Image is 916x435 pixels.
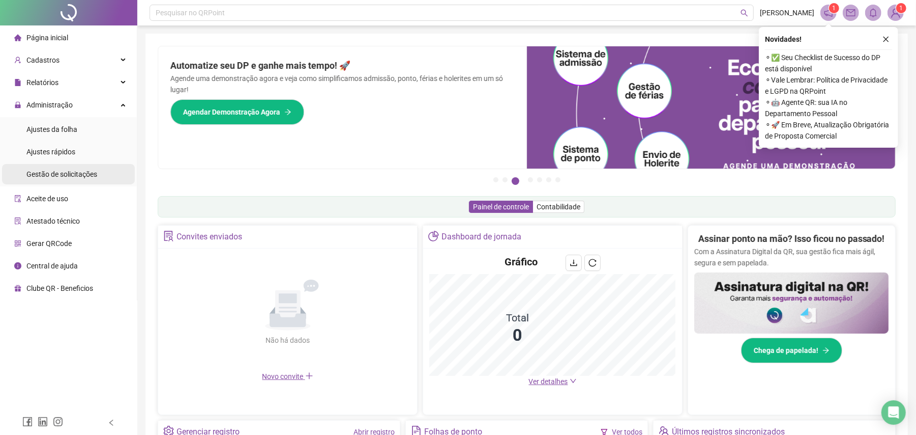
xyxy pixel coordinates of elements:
[441,228,521,246] div: Dashboard de jornada
[529,377,577,386] a: Ver detalhes down
[26,34,68,42] span: Página inicial
[14,34,21,41] span: home
[473,203,529,211] span: Painel de controle
[170,99,304,125] button: Agendar Demonstração Agora
[14,285,21,292] span: gift
[570,259,578,267] span: download
[512,177,519,185] button: 3
[869,8,878,17] span: bell
[14,217,21,225] span: solution
[546,177,551,182] button: 6
[26,78,58,87] span: Relatórios
[528,177,533,182] button: 4
[698,232,885,246] h2: Assinar ponto na mão? Isso ficou no passado!
[529,377,568,386] span: Ver detalhes
[833,5,836,12] span: 1
[760,7,814,18] span: [PERSON_NAME]
[26,195,68,203] span: Aceite de uso
[262,372,313,380] span: Novo convite
[183,106,280,118] span: Agendar Demonstração Agora
[765,52,892,74] span: ⚬ ✅ Seu Checklist de Sucesso do DP está disponível
[503,177,508,182] button: 2
[846,8,855,17] span: mail
[26,284,93,292] span: Clube QR - Beneficios
[176,228,242,246] div: Convites enviados
[570,377,577,385] span: down
[537,203,580,211] span: Contabilidade
[694,246,889,268] p: Com a Assinatura Digital da QR, sua gestão fica mais ágil, segura e sem papelada.
[900,5,903,12] span: 1
[14,240,21,247] span: qrcode
[108,419,115,426] span: left
[428,231,439,241] span: pie-chart
[555,177,560,182] button: 7
[765,74,892,97] span: ⚬ Vale Lembrar: Política de Privacidade e LGPD na QRPoint
[26,56,60,64] span: Cadastros
[754,345,818,356] span: Chega de papelada!
[882,36,890,43] span: close
[588,259,597,267] span: reload
[284,108,291,116] span: arrow-right
[527,46,896,169] img: banner%2Fd57e337e-a0d3-4837-9615-f134fc33a8e6.png
[14,195,21,202] span: audit
[537,177,542,182] button: 5
[26,148,75,156] span: Ajustes rápidos
[305,372,313,380] span: plus
[829,3,839,13] sup: 1
[14,101,21,108] span: lock
[14,79,21,86] span: file
[765,97,892,119] span: ⚬ 🤖 Agente QR: sua IA no Departamento Pessoal
[163,231,174,241] span: solution
[26,170,97,178] span: Gestão de solicitações
[765,34,802,45] span: Novidades !
[26,101,73,109] span: Administração
[765,119,892,142] span: ⚬ 🚀 Em Breve, Atualização Obrigatória de Proposta Comercial
[38,417,48,427] span: linkedin
[741,9,748,17] span: search
[170,73,515,95] p: Agende uma demonstração agora e veja como simplificamos admissão, ponto, férias e holerites em um...
[888,5,903,20] img: 68789
[26,217,80,225] span: Atestado técnico
[694,273,889,334] img: banner%2F02c71560-61a6-44d4-94b9-c8ab97240462.png
[26,125,77,133] span: Ajustes da folha
[26,239,72,248] span: Gerar QRCode
[14,57,21,64] span: user-add
[241,335,335,346] div: Não há dados
[881,400,906,425] div: Open Intercom Messenger
[822,347,830,354] span: arrow-right
[741,338,842,363] button: Chega de papelada!
[505,255,538,269] h4: Gráfico
[14,262,21,269] span: info-circle
[493,177,498,182] button: 1
[26,262,78,270] span: Central de ajuda
[53,417,63,427] span: instagram
[170,59,515,73] h2: Automatize seu DP e ganhe mais tempo! 🚀
[824,8,833,17] span: notification
[896,3,906,13] sup: Atualize o seu contato no menu Meus Dados
[22,417,33,427] span: facebook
